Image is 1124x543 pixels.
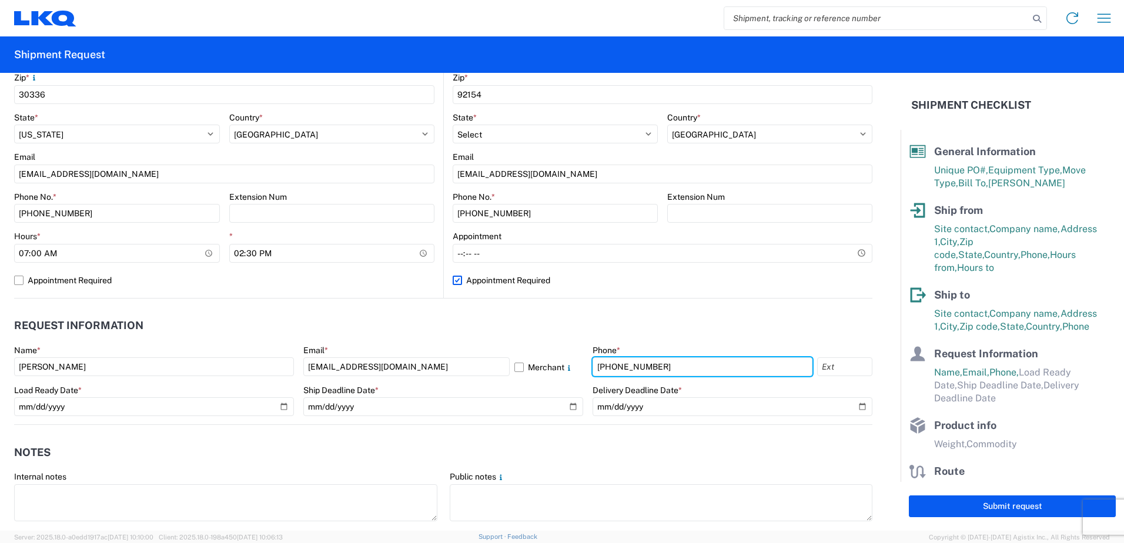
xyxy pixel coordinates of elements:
label: State [453,112,477,123]
span: Ship to [934,289,970,301]
span: Zip code, [959,321,1000,332]
span: Country, [1026,321,1062,332]
label: Internal notes [14,471,66,482]
label: Delivery Deadline Date [593,385,682,395]
label: Hours [14,231,41,242]
span: [DATE] 10:10:00 [108,534,153,541]
label: Appointment Required [14,271,434,290]
span: [DATE] 10:06:13 [237,534,283,541]
input: Shipment, tracking or reference number [724,7,1029,29]
label: Appointment Required [453,271,872,290]
span: General Information [934,145,1036,157]
button: Submit request [909,495,1116,517]
label: Public notes [450,471,506,482]
span: Route [934,465,965,477]
span: Email, [962,367,989,378]
span: Hours to [957,262,994,273]
h2: Shipment Checklist [911,98,1031,112]
h2: Notes [14,447,51,458]
span: Phone, [989,367,1019,378]
h2: Shipment Request [14,48,105,62]
label: Appointment [453,231,501,242]
span: Commodity [966,438,1017,450]
span: Client: 2025.18.0-198a450 [159,534,283,541]
span: Name, [934,367,962,378]
label: Load Ready Date [14,385,82,395]
label: Country [229,112,263,123]
span: Bill To, [958,177,988,189]
label: Country [667,112,701,123]
span: Server: 2025.18.0-a0edd1917ac [14,534,153,541]
label: Phone No. [14,192,56,202]
label: Email [303,345,328,356]
span: Copyright © [DATE]-[DATE] Agistix Inc., All Rights Reserved [929,532,1110,542]
label: Zip [453,72,468,83]
span: State, [1000,321,1026,332]
label: Email [14,152,35,162]
span: Phone, [1021,249,1050,260]
label: Extension Num [229,192,287,202]
input: Ext [817,357,872,376]
span: Weight, [934,438,966,450]
span: Product info [934,419,996,431]
label: Email [453,152,474,162]
label: Ship Deadline Date [303,385,379,395]
a: Support [479,533,508,540]
span: Ship Deadline Date, [957,380,1043,391]
span: Country, [984,249,1021,260]
span: [PERSON_NAME] [988,177,1065,189]
span: City, [940,236,959,247]
span: Company name, [989,308,1061,319]
label: Merchant [514,357,583,376]
label: Phone [593,345,620,356]
label: Name [14,345,41,356]
span: Site contact, [934,223,989,234]
span: Company name, [989,223,1061,234]
span: State, [958,249,984,260]
span: Request Information [934,347,1038,360]
span: City, [940,321,959,332]
a: Feedback [507,533,537,540]
label: Extension Num [667,192,725,202]
span: Site contact, [934,308,989,319]
span: Phone [1062,321,1089,332]
span: Ship from [934,204,983,216]
h2: Request Information [14,320,143,331]
label: Zip [14,72,39,83]
span: Unique PO#, [934,165,988,176]
label: Phone No. [453,192,495,202]
span: Equipment Type, [988,165,1062,176]
label: State [14,112,38,123]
